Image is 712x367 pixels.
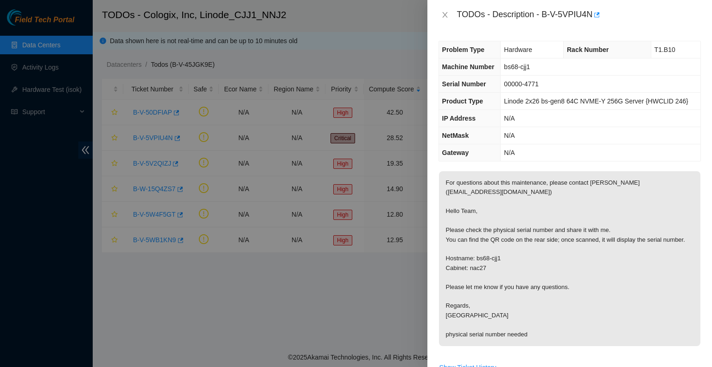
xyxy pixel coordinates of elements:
div: TODOs - Description - B-V-5VPIU4N [457,7,701,22]
button: Close [439,11,451,19]
span: Rack Number [567,46,609,53]
span: Machine Number [442,63,495,71]
span: N/A [504,149,515,156]
span: Product Type [442,97,483,105]
span: 00000-4771 [504,80,539,88]
span: Problem Type [442,46,485,53]
span: close [441,11,449,19]
span: Linode 2x26 bs-gen8 64C NVME-Y 256G Server {HWCLID 246} [504,97,688,105]
span: N/A [504,115,515,122]
span: Gateway [442,149,469,156]
span: NetMask [442,132,469,139]
span: bs68-cjj1 [504,63,530,71]
span: Serial Number [442,80,486,88]
span: Hardware [504,46,532,53]
span: T1.B10 [655,46,675,53]
p: For questions about this maintenance, please contact [PERSON_NAME] ([EMAIL_ADDRESS][DOMAIN_NAME])... [439,171,700,346]
span: N/A [504,132,515,139]
span: IP Address [442,115,476,122]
